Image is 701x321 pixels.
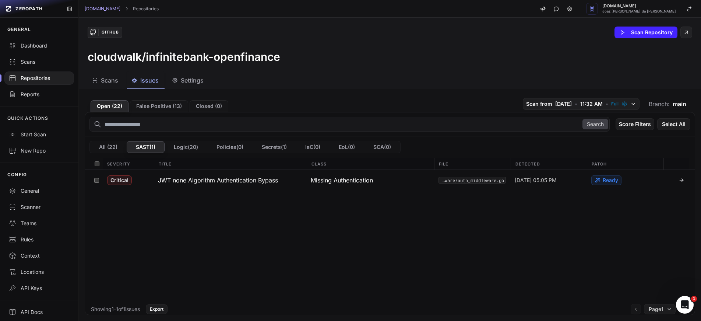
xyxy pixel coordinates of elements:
span: [DOMAIN_NAME] [602,4,676,8]
button: Closed (0) [190,100,228,112]
span: Joaz [PERSON_NAME] da [PERSON_NAME] [602,10,676,13]
span: 11:32 AM [580,100,603,108]
span: Branch: [649,100,670,108]
div: API Docs [9,308,70,316]
button: Export [146,304,168,314]
button: JWT none Algorithm Authentication Bypass [154,170,306,191]
div: New Repo [9,147,70,154]
button: Logic(20) [165,141,207,153]
button: SAST(1) [127,141,165,153]
div: Showing 1 - 1 of 1 issues [91,306,140,313]
div: Start Scan [9,131,70,138]
div: Repositories [9,74,70,82]
div: Teams [9,220,70,227]
h3: cloudwalk/infinitebank-openfinance [88,50,280,63]
iframe: Intercom live chat [676,296,694,314]
div: Rules [9,236,70,243]
div: File [434,158,511,170]
div: Severity [103,158,154,170]
div: GitHub [98,29,122,36]
p: QUICK ACTIONS [7,115,49,121]
span: • [575,100,577,108]
button: Secrets(1) [253,141,296,153]
a: Repositories [133,6,159,12]
span: Critical [107,175,132,185]
span: • [606,100,608,108]
p: CONFIG [7,172,27,178]
div: Critical JWT none Algorithm Authentication Bypass Missing Authentication internal/shared/middlewa... [85,170,695,191]
span: [DATE] 05:05 PM [515,177,557,184]
span: Scans [101,76,118,85]
button: Search [582,119,608,129]
button: SCA(0) [364,141,400,153]
span: Settings [181,76,204,85]
button: Open (22) [91,100,128,112]
div: Title [154,158,307,170]
div: Detected [511,158,587,170]
div: General [9,187,70,195]
div: Class [307,158,434,170]
button: EoL(0) [330,141,364,153]
p: GENERAL [7,27,31,32]
button: All (22) [90,141,127,153]
span: Ready [603,177,618,184]
div: Context [9,252,70,259]
span: Page 1 [649,306,663,313]
div: Scans [9,58,70,66]
span: ZEROPATH [15,6,43,12]
button: False Positive (13) [130,100,188,112]
button: internal/shared/middleware/auth_middleware/auth_middleware.go [438,177,506,184]
div: Dashboard [9,42,70,49]
span: main [673,100,686,108]
button: Page1 [644,304,676,314]
div: Patch [587,158,663,170]
span: Issues [140,76,159,85]
svg: chevron right, [124,6,129,11]
nav: breadcrumb [85,6,159,12]
span: Missing Authentication [311,176,373,185]
a: [DOMAIN_NAME] [85,6,120,12]
div: Scanner [9,203,70,211]
button: Scan from [DATE] • 11:32 AM • Full [523,98,640,110]
span: [DATE] [555,100,572,108]
span: Scan from [526,100,552,108]
button: Score Filters [616,118,654,130]
span: 1 [691,296,697,302]
span: Full [611,101,619,107]
div: Reports [9,91,70,98]
button: Policies(0) [207,141,253,153]
button: Select All [657,118,690,130]
a: ZEROPATH [3,3,61,15]
button: Scan Repository [614,27,677,38]
h3: JWT none Algorithm Authentication Bypass [158,176,278,185]
div: Locations [9,268,70,276]
button: IaC(0) [296,141,330,153]
div: API Keys [9,285,70,292]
